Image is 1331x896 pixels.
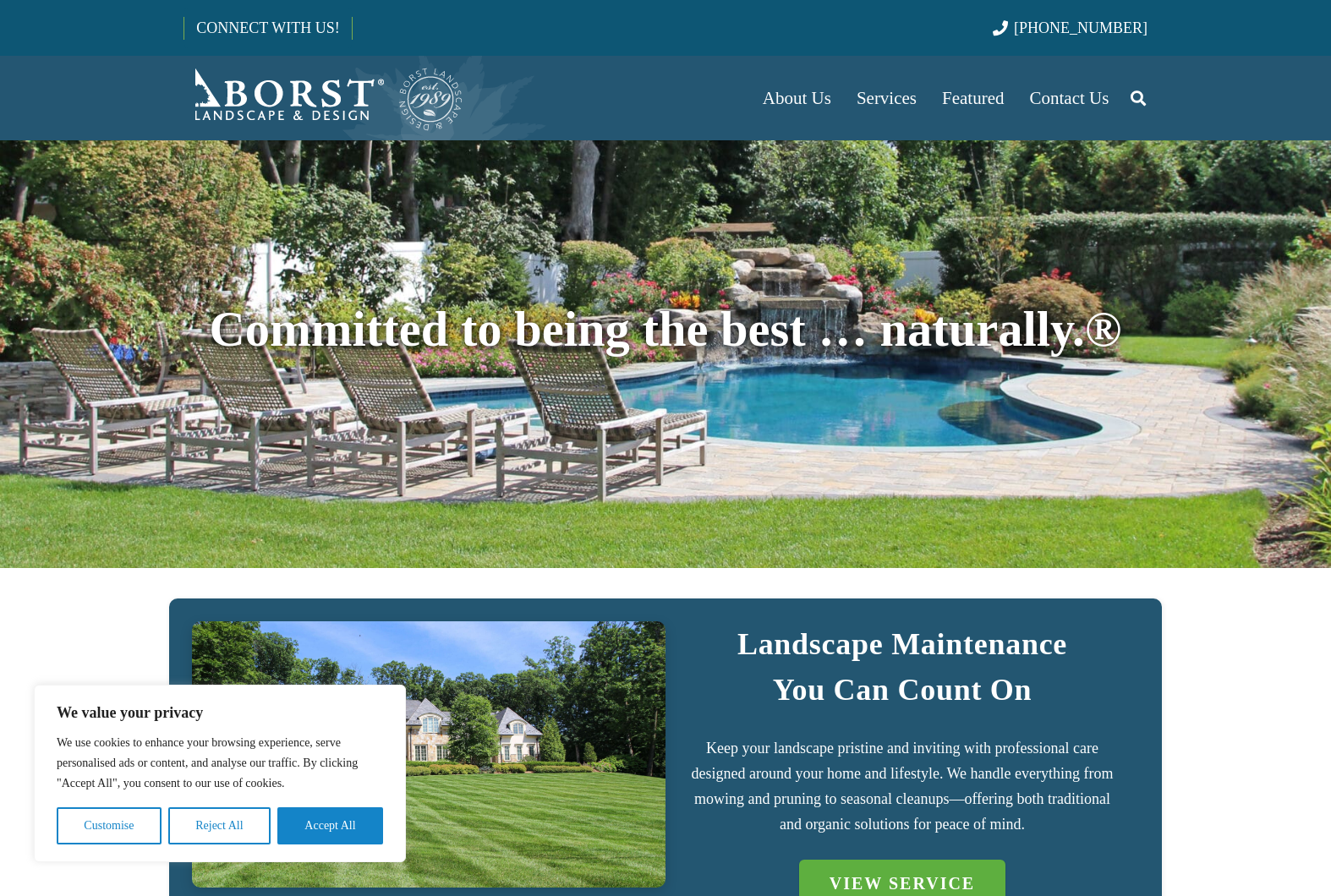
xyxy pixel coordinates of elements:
[1014,19,1148,36] span: [PHONE_NUMBER]
[993,19,1148,36] a: [PHONE_NUMBER]
[57,807,162,844] button: Customise
[942,88,1004,108] span: Featured
[1017,56,1122,140] a: Contact Us
[750,56,844,140] a: About Us
[34,685,406,862] div: We value your privacy
[183,64,464,132] a: Borst-Logo
[57,733,383,794] p: We use cookies to enhance your browsing experience, serve personalised ads or content, and analys...
[184,8,351,48] a: CONNECT WITH US!
[277,807,383,844] button: Accept All
[763,88,831,108] span: About Us
[929,56,1016,140] a: Featured
[773,673,1032,707] strong: You Can Count On
[857,88,917,108] span: Services
[210,302,1122,357] span: Committed to being the best … naturally.®
[168,807,271,844] button: Reject All
[691,740,1113,833] span: Keep your landscape pristine and inviting with professional care designed around your home and li...
[1121,77,1155,119] a: Search
[737,627,1067,661] strong: Landscape Maintenance
[844,56,929,140] a: Services
[192,621,665,888] a: IMG_7723 (1)
[1030,88,1109,108] span: Contact Us
[57,702,383,723] p: We value your privacy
